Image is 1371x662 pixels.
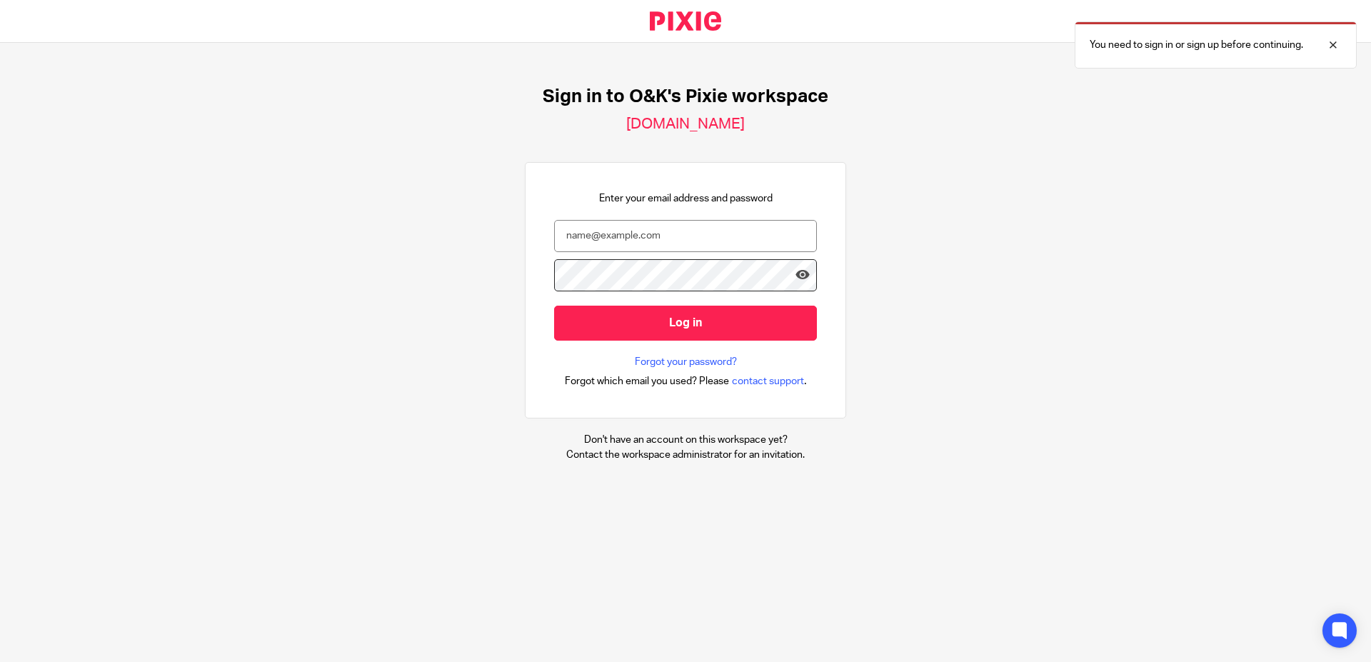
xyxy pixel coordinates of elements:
h1: Sign in to O&K's Pixie workspace [543,86,828,108]
p: Enter your email address and password [599,191,773,206]
input: name@example.com [554,220,817,252]
input: Log in [554,306,817,341]
div: . [565,373,807,389]
a: Forgot your password? [635,355,737,369]
p: Contact the workspace administrator for an invitation. [566,448,805,462]
span: contact support [732,374,804,388]
h2: [DOMAIN_NAME] [626,115,745,134]
p: Don't have an account on this workspace yet? [566,433,805,447]
p: You need to sign in or sign up before continuing. [1090,38,1303,52]
span: Forgot which email you used? Please [565,374,729,388]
